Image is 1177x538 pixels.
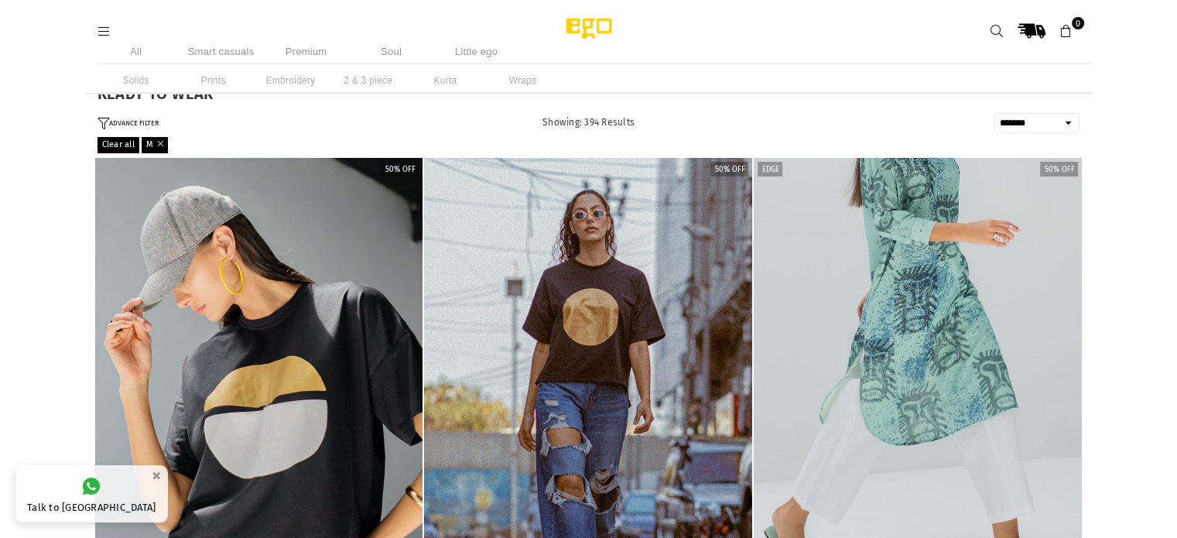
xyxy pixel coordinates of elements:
[381,162,419,176] label: 50% off
[523,15,655,46] img: Ego
[142,137,169,152] a: M
[758,162,782,176] label: EDGE
[484,68,562,93] li: Wraps
[183,39,260,64] li: Smart casuals
[1052,17,1080,45] a: 0
[98,68,175,93] li: Solids
[438,39,515,64] li: Little ego
[710,162,748,176] label: 50% off
[98,117,159,130] button: ADVANCE FILTER
[353,39,430,64] li: Soul
[98,137,139,152] a: Clear all
[1040,162,1078,176] label: 50% off
[330,68,407,93] li: 2 & 3 piece
[98,39,175,64] li: All
[252,68,330,93] li: Embroidery
[1072,17,1084,29] span: 0
[91,25,118,36] a: Menu
[542,117,635,128] span: Showing: 394 Results
[407,68,484,93] li: Kurta
[983,17,1011,45] a: Search
[175,68,252,93] li: Prints
[15,465,168,523] a: Talk to [GEOGRAPHIC_DATA]
[268,39,345,64] li: Premium
[147,463,166,488] button: ×
[98,86,1080,101] h1: READY TO WEAR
